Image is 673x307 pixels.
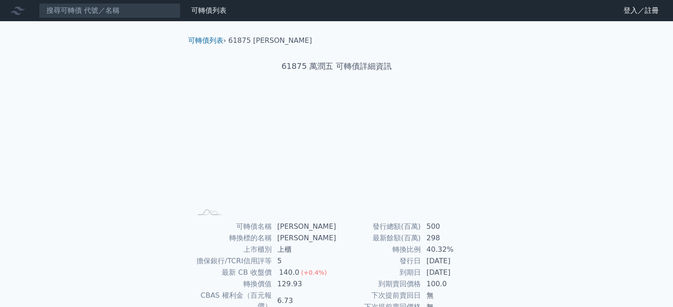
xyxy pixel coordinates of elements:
[192,221,272,232] td: 可轉債名稱
[272,255,337,267] td: 5
[421,278,482,290] td: 100.0
[277,267,301,278] div: 140.0
[191,6,227,15] a: 可轉債列表
[421,267,482,278] td: [DATE]
[421,244,482,255] td: 40.32%
[337,244,421,255] td: 轉換比例
[421,290,482,301] td: 無
[192,255,272,267] td: 擔保銀行/TCRI信用評等
[192,232,272,244] td: 轉換標的名稱
[337,267,421,278] td: 到期日
[421,221,482,232] td: 500
[337,255,421,267] td: 發行日
[192,244,272,255] td: 上市櫃別
[272,244,337,255] td: 上櫃
[421,255,482,267] td: [DATE]
[228,35,312,46] li: 61875 [PERSON_NAME]
[337,221,421,232] td: 發行總額(百萬)
[192,267,272,278] td: 最新 CB 收盤價
[337,290,421,301] td: 下次提前賣回日
[272,221,337,232] td: [PERSON_NAME]
[301,269,327,276] span: (+0.4%)
[39,3,181,18] input: 搜尋可轉債 代號／名稱
[188,35,226,46] li: ›
[272,232,337,244] td: [PERSON_NAME]
[616,4,666,18] a: 登入／註冊
[337,278,421,290] td: 到期賣回價格
[421,232,482,244] td: 298
[337,232,421,244] td: 最新餘額(百萬)
[181,60,492,72] h1: 61875 萬潤五 可轉債詳細資訊
[192,278,272,290] td: 轉換價值
[272,278,337,290] td: 129.93
[188,36,223,45] a: 可轉債列表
